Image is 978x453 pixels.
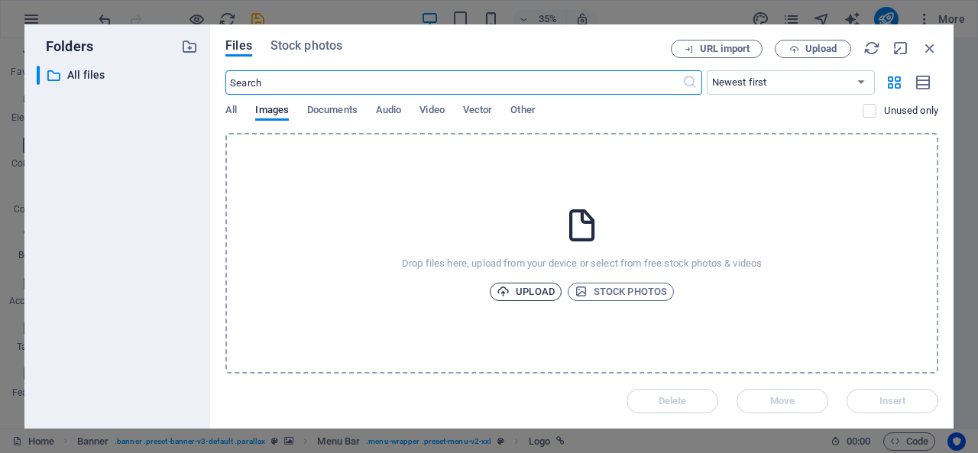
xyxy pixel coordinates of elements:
i: Create new folder [181,38,198,55]
span: Audio [376,101,401,122]
i: Minimize [892,40,909,57]
input: Search [225,70,682,95]
span: All [225,101,237,122]
button: URL import [671,40,763,58]
p: Folders [37,37,93,57]
p: Displays only files that are not in use on the website. Files added during this session can still... [884,104,938,118]
button: Upload [775,40,851,58]
span: Files [225,37,252,55]
i: Reload [863,40,880,57]
span: Stock photos [270,37,342,55]
i: Close [921,40,938,57]
span: Other [510,101,535,122]
button: Upload [490,283,562,301]
p: All files [67,66,170,84]
span: Stock photos [575,283,667,301]
span: Images [255,101,289,122]
span: Documents [307,101,358,122]
span: Video [419,101,444,122]
p: Drop files here, upload from your device or select from free stock photos & videos [402,257,762,270]
span: Upload [805,44,837,53]
button: Stock photos [568,283,674,301]
span: Upload [497,283,555,301]
span: Vector [463,101,493,122]
div: ​ [37,66,40,85]
span: URL import [700,44,750,53]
